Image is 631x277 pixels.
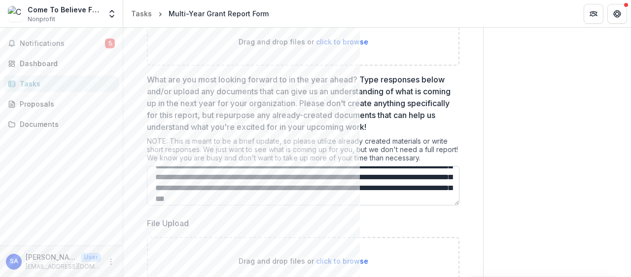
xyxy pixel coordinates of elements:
[28,4,101,15] div: Come To Believe Foundation
[20,58,111,69] div: Dashboard
[28,15,55,24] span: Nonprofit
[4,55,119,72] a: Dashboard
[4,76,119,92] a: Tasks
[239,256,368,266] p: Drag and drop files or
[20,99,111,109] div: Proposals
[239,37,368,47] p: Drag and drop files or
[131,8,152,19] div: Tasks
[105,4,119,24] button: Open entity switcher
[10,258,18,265] div: Sam Adams
[20,40,105,48] span: Notifications
[607,4,627,24] button: Get Help
[127,6,156,21] a: Tasks
[105,39,115,48] span: 5
[4,116,119,132] a: Documents
[316,38,368,46] span: click to browse
[26,262,101,271] p: [EMAIL_ADDRESS][DOMAIN_NAME]
[8,6,24,22] img: Come To Believe Foundation
[81,253,101,262] p: User
[105,256,117,268] button: More
[127,6,273,21] nav: breadcrumb
[20,79,111,89] div: Tasks
[147,217,189,229] p: File Upload
[584,4,603,24] button: Partners
[20,119,111,129] div: Documents
[4,36,119,51] button: Notifications5
[316,257,368,265] span: click to browse
[169,8,269,19] div: Multi-Year Grant Report Form
[147,137,459,166] div: NOTE: This is meant to be a brief update, so please utilize already created materials or write sh...
[4,96,119,112] a: Proposals
[147,74,454,133] p: What are you most looking forward to in the year ahead? Type responses below and/or upload any do...
[26,252,77,262] p: [PERSON_NAME]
